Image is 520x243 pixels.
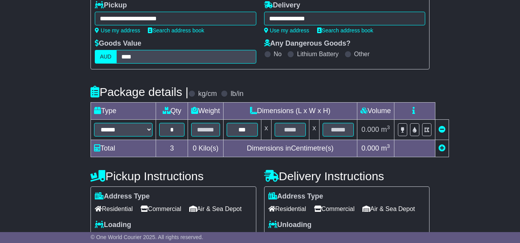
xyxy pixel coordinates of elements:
label: Pickup [95,1,127,10]
label: No [274,50,282,58]
label: Other [354,50,370,58]
a: Remove this item [438,126,445,133]
label: AUD [95,50,117,64]
span: Air & Sea Depot [189,203,242,215]
a: Add new item [438,144,445,152]
h4: Package details | [91,85,188,98]
span: m [381,144,390,152]
td: Qty [156,103,188,120]
td: Kilo(s) [188,140,224,157]
span: Air & Sea Depot [362,203,415,215]
td: Total [91,140,156,157]
td: Type [91,103,156,120]
label: Lithium Battery [297,50,339,58]
label: Goods Value [95,39,141,48]
span: © One World Courier 2025. All rights reserved. [91,234,203,240]
td: Volume [357,103,394,120]
td: 3 [156,140,188,157]
td: x [309,120,319,140]
span: Commercial [314,203,355,215]
label: Loading [95,221,131,229]
sup: 3 [387,124,390,130]
span: Forklift [95,231,121,243]
a: Use my address [95,27,140,34]
span: 0 [193,144,197,152]
span: Tail Lift [129,231,156,243]
span: Residential [268,203,306,215]
h4: Delivery Instructions [264,170,429,183]
sup: 3 [387,143,390,149]
span: 0.000 [362,126,379,133]
label: lb/in [231,90,243,98]
label: Any Dangerous Goods? [264,39,351,48]
label: Delivery [264,1,300,10]
span: Forklift [268,231,295,243]
td: x [261,120,271,140]
span: m [381,126,390,133]
label: Address Type [268,192,323,201]
td: Dimensions in Centimetre(s) [223,140,357,157]
span: Commercial [140,203,181,215]
label: kg/cm [198,90,217,98]
td: Dimensions (L x W x H) [223,103,357,120]
label: Address Type [95,192,150,201]
a: Search address book [148,27,204,34]
span: 0.000 [362,144,379,152]
h4: Pickup Instructions [91,170,256,183]
label: Unloading [268,221,312,229]
td: Weight [188,103,224,120]
span: Tail Lift [303,231,330,243]
a: Search address book [317,27,373,34]
span: Residential [95,203,133,215]
a: Use my address [264,27,309,34]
